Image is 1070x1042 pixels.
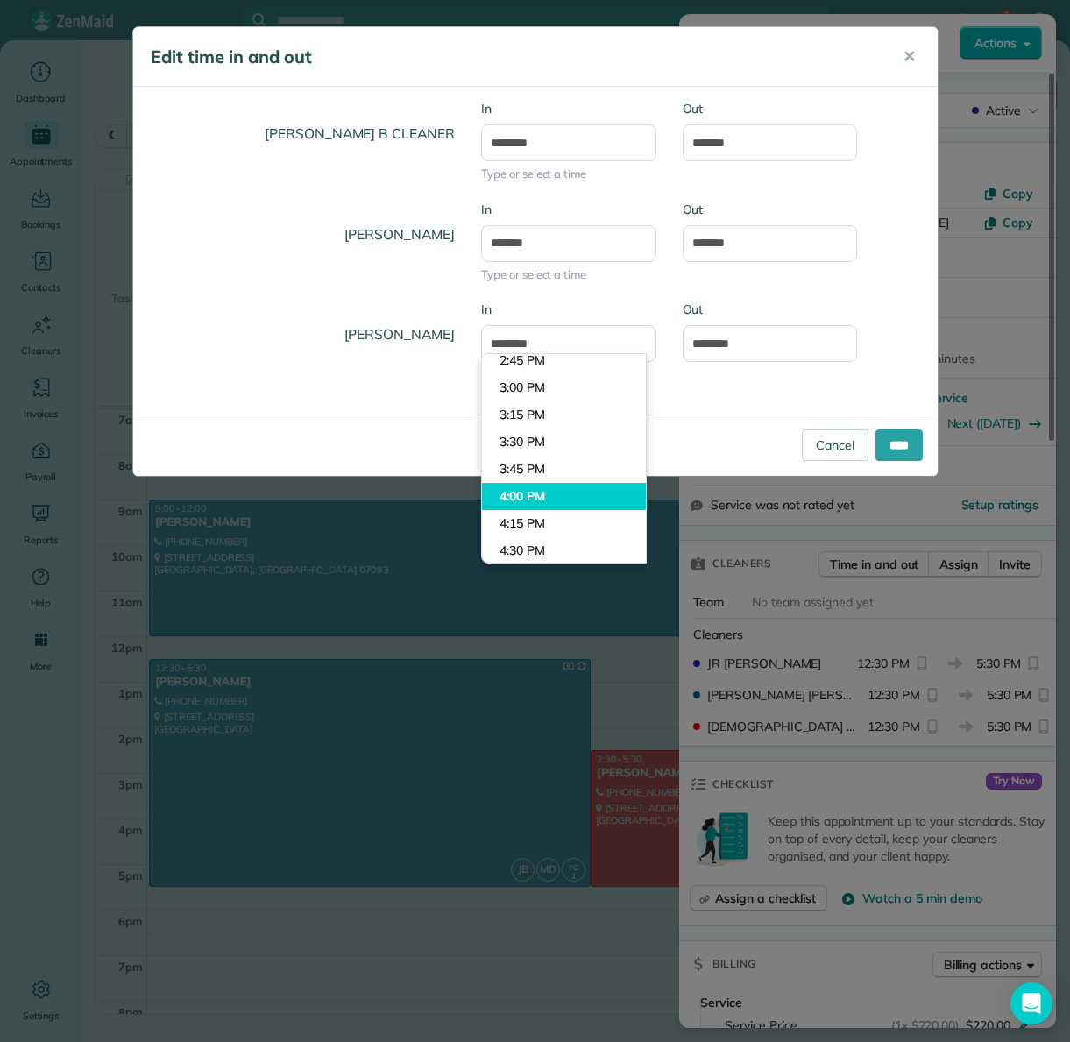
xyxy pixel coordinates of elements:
li: 3:15 PM [482,401,646,429]
span: Type or select a time [481,266,656,284]
li: 3:00 PM [482,374,646,401]
label: In [481,100,656,117]
label: Out [683,201,858,218]
div: Open Intercom Messenger [1010,982,1052,1024]
span: ✕ [903,46,916,67]
label: Out [683,100,858,117]
li: 4:15 PM [482,510,646,537]
h4: [PERSON_NAME] [146,209,456,259]
li: 3:30 PM [482,429,646,456]
span: Type or select a time [481,166,656,183]
label: In [481,201,656,218]
li: 4:30 PM [482,537,646,564]
h5: Edit time in and out [151,45,878,69]
li: 4:00 PM [482,483,646,510]
a: Cancel [802,429,868,461]
li: 2:45 PM [482,347,646,374]
li: 3:45 PM [482,456,646,483]
h4: [PERSON_NAME] [146,309,456,359]
label: Out [683,301,858,318]
label: In [481,301,656,318]
h4: [PERSON_NAME] B CLEANER [146,109,456,159]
